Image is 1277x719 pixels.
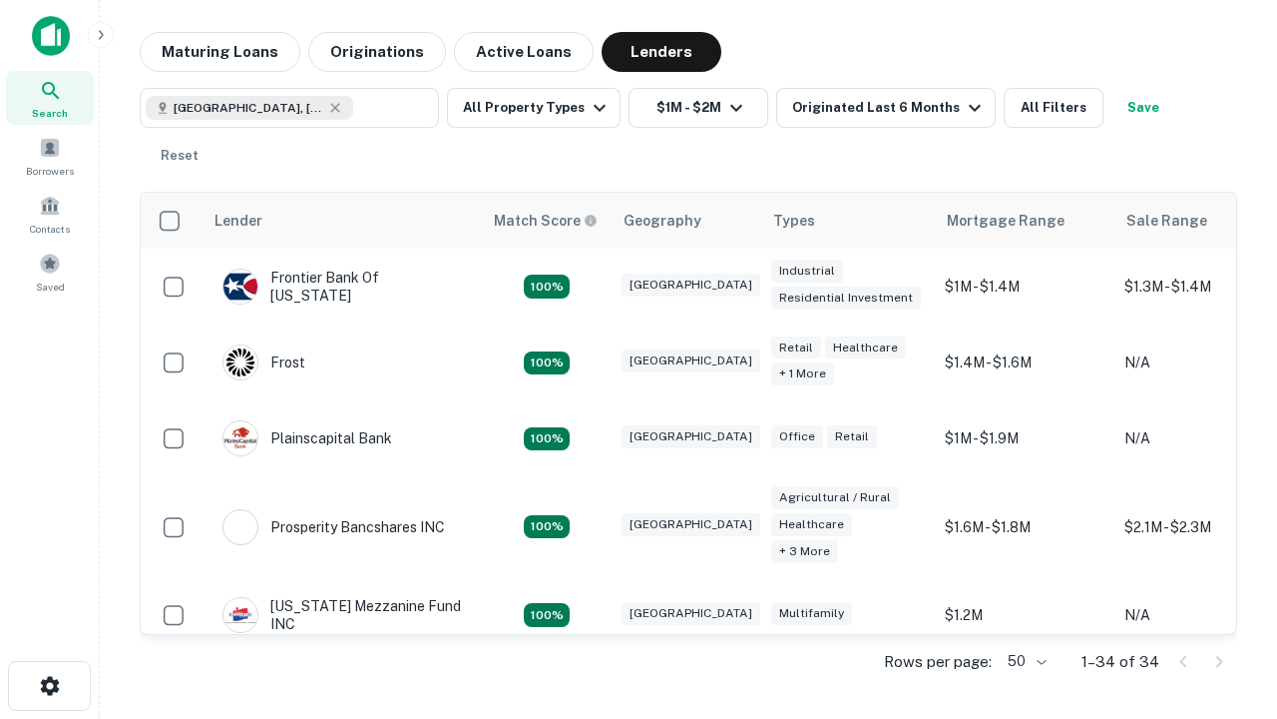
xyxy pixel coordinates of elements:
div: Matching Properties: 4, hasApolloMatch: undefined [524,427,570,451]
td: $1.6M - $1.8M [935,476,1114,577]
div: Mortgage Range [947,209,1064,233]
button: Save your search to get updates of matches that match your search criteria. [1111,88,1175,128]
span: Search [32,105,68,121]
div: [GEOGRAPHIC_DATA] [622,602,760,625]
div: [GEOGRAPHIC_DATA] [622,350,760,372]
div: Residential Investment [771,287,921,310]
td: $1M - $1.9M [935,400,1114,476]
th: Capitalize uses an advanced AI algorithm to match your search with the best lender. The match sco... [482,193,612,249]
img: picture [223,270,257,304]
button: Reset [148,136,212,176]
th: Lender [203,193,482,249]
a: Contacts [6,187,94,241]
div: 50 [1000,647,1050,676]
div: Multifamily [771,602,852,625]
a: Borrowers [6,129,94,183]
h6: Match Score [494,210,594,232]
div: [GEOGRAPHIC_DATA] [622,274,760,297]
div: Matching Properties: 4, hasApolloMatch: undefined [524,275,570,299]
div: [GEOGRAPHIC_DATA] [622,513,760,536]
div: + 1 more [771,362,834,385]
a: Saved [6,245,94,299]
div: Capitalize uses an advanced AI algorithm to match your search with the best lender. The match sco... [494,210,598,232]
th: Types [761,193,935,249]
div: Plainscapital Bank [222,420,392,456]
td: $1.4M - $1.6M [935,325,1114,400]
button: Maturing Loans [140,32,300,72]
span: Saved [36,279,65,295]
img: picture [223,346,257,379]
div: Geography [624,209,701,233]
span: Contacts [30,221,70,237]
div: Sale Range [1126,209,1207,233]
div: Healthcare [771,513,852,536]
div: Matching Properties: 5, hasApolloMatch: undefined [524,603,570,627]
img: picture [223,510,257,544]
div: Matching Properties: 6, hasApolloMatch: undefined [524,515,570,539]
div: Retail [827,425,877,448]
img: capitalize-icon.png [32,16,70,56]
div: [US_STATE] Mezzanine Fund INC [222,597,462,633]
div: Prosperity Bancshares INC [222,509,445,545]
button: Originated Last 6 Months [776,88,996,128]
iframe: Chat Widget [1177,559,1277,655]
button: Active Loans [454,32,594,72]
div: Lender [214,209,262,233]
div: [GEOGRAPHIC_DATA] [622,425,760,448]
button: Originations [308,32,446,72]
div: + 3 more [771,540,838,563]
p: 1–34 of 34 [1081,650,1159,674]
img: picture [223,421,257,455]
td: $1M - $1.4M [935,249,1114,325]
div: Originated Last 6 Months [792,96,987,120]
button: $1M - $2M [629,88,768,128]
img: picture [223,598,257,632]
div: Types [773,209,815,233]
button: All Property Types [447,88,621,128]
td: $1.2M [935,577,1114,653]
button: Lenders [602,32,721,72]
div: Office [771,425,823,448]
div: Frost [222,345,305,380]
th: Geography [612,193,761,249]
th: Mortgage Range [935,193,1114,249]
div: Healthcare [825,337,906,359]
div: Matching Properties: 4, hasApolloMatch: undefined [524,352,570,375]
div: Industrial [771,260,843,283]
button: All Filters [1004,88,1103,128]
span: Borrowers [26,163,74,179]
div: Agricultural / Rural [771,486,899,509]
p: Rows per page: [884,650,992,674]
span: [GEOGRAPHIC_DATA], [GEOGRAPHIC_DATA], [GEOGRAPHIC_DATA] [174,99,323,117]
div: Retail [771,337,821,359]
div: Frontier Bank Of [US_STATE] [222,269,462,305]
a: Search [6,71,94,125]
